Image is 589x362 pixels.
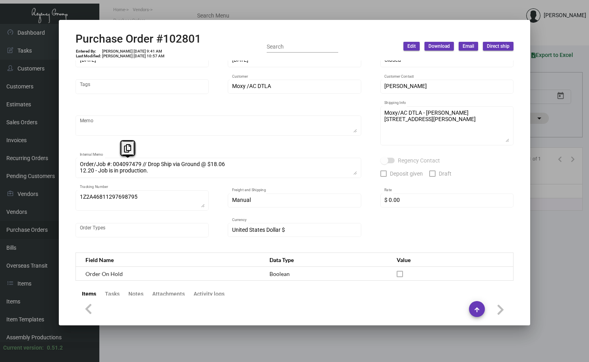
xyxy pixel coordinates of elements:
[124,144,131,153] i: Copy
[463,43,474,50] span: Email
[128,290,143,298] div: Notes
[76,253,262,267] th: Field Name
[407,43,416,50] span: Edit
[232,197,251,203] span: Manual
[269,270,290,277] span: Boolean
[76,49,102,54] td: Entered By:
[3,344,44,352] div: Current version:
[194,290,225,298] div: Activity logs
[76,32,201,46] h2: Purchase Order #102801
[262,253,389,267] th: Data Type
[102,54,165,59] td: [PERSON_NAME] [DATE] 10:57 AM
[105,290,120,298] div: Tasks
[76,54,102,59] td: Last Modified:
[47,344,63,352] div: 0.51.2
[384,57,401,63] span: Closed
[82,290,96,298] div: Items
[85,270,123,277] span: Order On Hold
[439,169,451,178] span: Draft
[403,42,420,51] button: Edit
[152,290,185,298] div: Attachments
[389,253,513,267] th: Value
[487,43,510,50] span: Direct ship
[102,49,165,54] td: [PERSON_NAME] [DATE] 9:41 AM
[424,42,454,51] button: Download
[398,156,440,165] span: Regency Contact
[390,169,423,178] span: Deposit given
[483,42,513,51] button: Direct ship
[459,42,478,51] button: Email
[428,43,450,50] span: Download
